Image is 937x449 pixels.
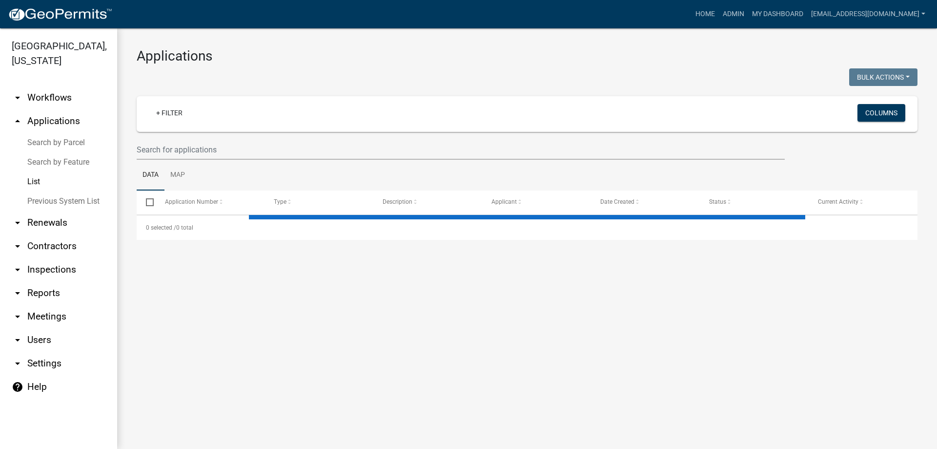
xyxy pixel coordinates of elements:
[12,240,23,252] i: arrow_drop_down
[155,191,264,214] datatable-header-cell: Application Number
[719,5,748,23] a: Admin
[148,104,190,122] a: + Filter
[748,5,807,23] a: My Dashboard
[274,198,286,205] span: Type
[849,68,917,86] button: Bulk Actions
[165,198,218,205] span: Application Number
[137,191,155,214] datatable-header-cell: Select
[12,287,23,299] i: arrow_drop_down
[137,48,917,64] h3: Applications
[12,334,23,346] i: arrow_drop_down
[857,104,905,122] button: Columns
[600,198,634,205] span: Date Created
[809,191,917,214] datatable-header-cell: Current Activity
[146,224,176,231] span: 0 selected /
[591,191,700,214] datatable-header-cell: Date Created
[700,191,809,214] datatable-header-cell: Status
[137,215,917,240] div: 0 total
[807,5,929,23] a: [EMAIL_ADDRESS][DOMAIN_NAME]
[264,191,373,214] datatable-header-cell: Type
[12,264,23,276] i: arrow_drop_down
[383,198,412,205] span: Description
[164,160,191,191] a: Map
[482,191,591,214] datatable-header-cell: Applicant
[12,217,23,229] i: arrow_drop_down
[709,198,726,205] span: Status
[12,381,23,393] i: help
[818,198,858,205] span: Current Activity
[12,358,23,369] i: arrow_drop_down
[373,191,482,214] datatable-header-cell: Description
[692,5,719,23] a: Home
[12,115,23,127] i: arrow_drop_up
[137,160,164,191] a: Data
[137,140,785,160] input: Search for applications
[12,92,23,104] i: arrow_drop_down
[491,198,517,205] span: Applicant
[12,311,23,322] i: arrow_drop_down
